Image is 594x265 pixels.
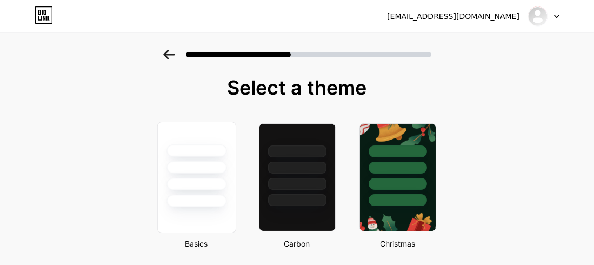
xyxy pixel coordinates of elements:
div: Carbon [256,238,339,249]
div: Select a theme [154,77,441,98]
div: Christmas [356,238,439,249]
div: Basics [155,238,238,249]
img: NAVEEN KUMAR [528,6,548,27]
div: [EMAIL_ADDRESS][DOMAIN_NAME] [387,11,519,22]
